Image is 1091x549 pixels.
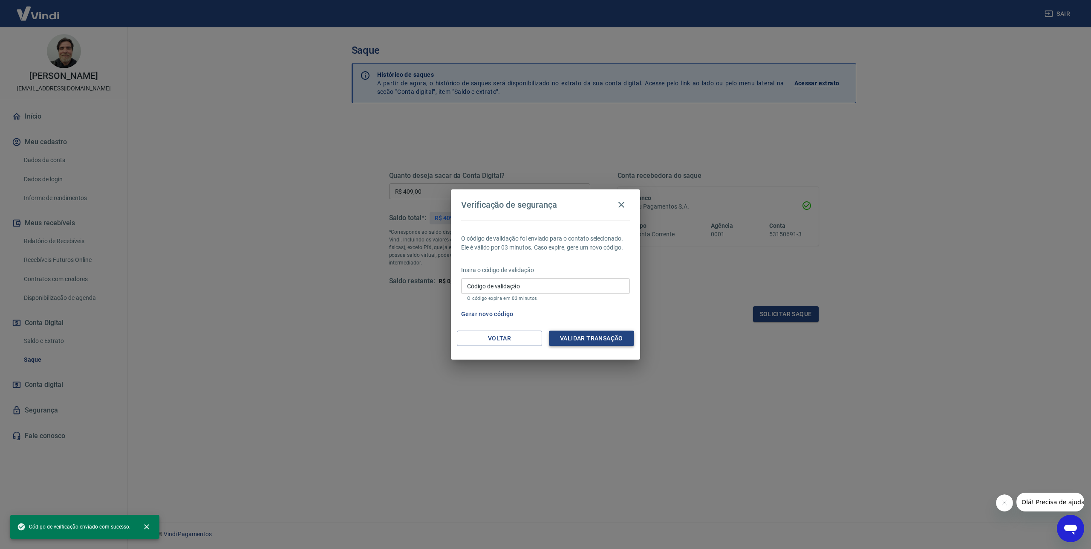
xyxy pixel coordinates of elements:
[549,331,634,346] button: Validar transação
[461,200,557,210] h4: Verificação de segurança
[461,266,630,275] p: Insira o código de validação
[996,494,1013,511] iframe: Fechar mensagem
[1016,493,1084,511] iframe: Mensagem da empresa
[5,6,72,13] span: Olá! Precisa de ajuda?
[137,517,156,536] button: close
[17,523,130,531] span: Código de verificação enviado com sucesso.
[461,234,630,252] p: O código de validação foi enviado para o contato selecionado. Ele é válido por 03 minutos. Caso e...
[1057,515,1084,542] iframe: Botão para abrir a janela de mensagens
[467,296,624,301] p: O código expira em 03 minutos.
[457,331,542,346] button: Voltar
[458,306,517,322] button: Gerar novo código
